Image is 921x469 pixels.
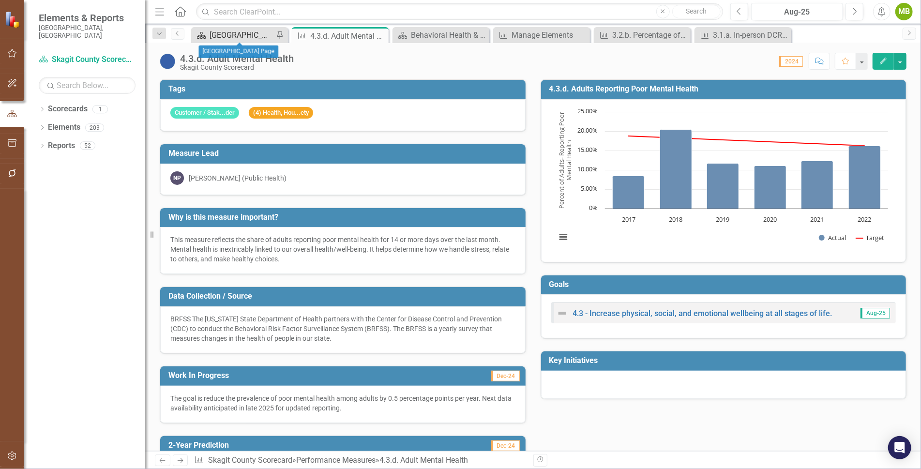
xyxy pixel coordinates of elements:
path: 2017, 8.39. Actual. [612,176,644,209]
text: 5.00% [581,184,598,193]
a: 4.3 - Increase physical, social, and emotional wellbeing at all stages of life. [573,309,832,318]
a: 3.2.b. Percentage of inmates receiving MOUD/[PERSON_NAME] while in custody [596,29,688,41]
text: 2018 [669,215,682,224]
div: [PERSON_NAME] (Public Health) [189,173,287,183]
button: Search [672,5,721,18]
input: Search Below... [39,77,136,94]
text: 2019 [716,215,729,224]
a: Elements [48,122,80,133]
h3: Work In Progress [168,371,405,380]
button: View chart menu, Chart [557,230,570,243]
div: Behavioral Health & Homelessness (KFA 3) Measure Dashboard [411,29,487,41]
p: The goal is reduce the prevalence of poor mental health among adults by 0.5 percentage points per... [170,393,515,413]
div: Open Intercom Messenger [888,436,911,459]
img: No Information [160,54,175,69]
button: MB [895,3,913,20]
text: 2022 [858,215,871,224]
a: Skagit County Scorecard [208,455,292,465]
div: [GEOGRAPHIC_DATA] Page [210,29,273,41]
p: BRFSS The [US_STATE] State Department of Health partners with the Center for Disease Control and ... [170,314,515,343]
text: 15.00% [577,145,598,154]
button: Show Target [856,233,884,242]
div: NP [170,171,184,185]
a: Skagit County Scorecard [39,54,136,65]
button: Aug-25 [751,3,843,20]
path: 2021, 12.27. Actual. [801,161,833,209]
span: Elements & Reports [39,12,136,24]
h3: Key Initiatives [549,356,902,365]
div: 3.1.a. In-person DCR responses [713,29,789,41]
div: Manage Elements [512,29,588,41]
h3: Why is this measure important? [168,213,521,222]
h3: 4.3.d. Adults Reporting Poor Mental Health [549,85,902,93]
a: Behavioral Health & Homelessness (KFA 3) Measure Dashboard [395,29,487,41]
span: Dec-24 [491,371,520,381]
text: 2021 [810,215,824,224]
div: Chart. Highcharts interactive chart. [551,107,896,252]
text: 20.00% [577,126,598,135]
path: 2019, 11.72. Actual. [707,163,739,209]
path: 2018, 20.41. Actual. [660,129,692,209]
div: 203 [85,123,104,132]
div: 4.3.d. Adult Mental Health [379,455,468,465]
span: Dec-24 [491,440,520,451]
a: Performance Measures [296,455,376,465]
text: 2020 [763,215,777,224]
a: [GEOGRAPHIC_DATA] Page [194,29,273,41]
text: Percent of Adults- Reporting Poor Mental Health [557,111,573,209]
h3: Goals [549,280,902,289]
svg: Interactive chart [551,107,893,252]
div: 4.3.d. Adult Mental Health [180,53,294,64]
div: 52 [80,142,95,150]
a: Reports [48,140,75,151]
text: 25.00% [577,106,598,115]
div: This measure reflects the share of adults reporting poor mental health for 14 or more days over t... [170,235,515,264]
text: 0% [589,203,598,212]
path: 2020, 11.1. Actual. [754,166,786,209]
h3: Data Collection / Source [168,292,521,301]
span: (4) Health, Hou...ety [249,107,313,119]
img: ClearPoint Strategy [5,11,22,28]
h3: 2-Year Prediction [168,441,405,450]
span: Customer / Stak...der [170,107,239,119]
div: 4.3.d. Adult Mental Health [310,30,386,42]
span: Aug-25 [861,308,890,318]
span: Search [686,7,707,15]
button: Show Actual [819,233,846,242]
div: 3.2.b. Percentage of inmates receiving MOUD/[PERSON_NAME] while in custody [612,29,688,41]
h3: Measure Lead [168,149,521,158]
img: Not Defined [557,307,568,319]
h3: Tags [168,85,521,93]
small: [GEOGRAPHIC_DATA], [GEOGRAPHIC_DATA] [39,24,136,40]
div: » » [194,455,526,466]
a: Scorecards [48,104,88,115]
span: 2024 [779,56,803,67]
div: Aug-25 [755,6,840,18]
input: Search ClearPoint... [196,3,723,20]
div: 1 [92,105,108,113]
a: Manage Elements [496,29,588,41]
div: Skagit County Scorecard [180,64,294,71]
div: [GEOGRAPHIC_DATA] Page [199,45,279,58]
g: Actual, series 1 of 2. Bar series with 6 bars. [612,129,880,209]
text: 10.00% [577,165,598,173]
a: 3.1.a. In-person DCR responses [697,29,789,41]
text: 2017 [621,215,635,224]
path: 2022, 16.25. Actual. [848,146,880,209]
